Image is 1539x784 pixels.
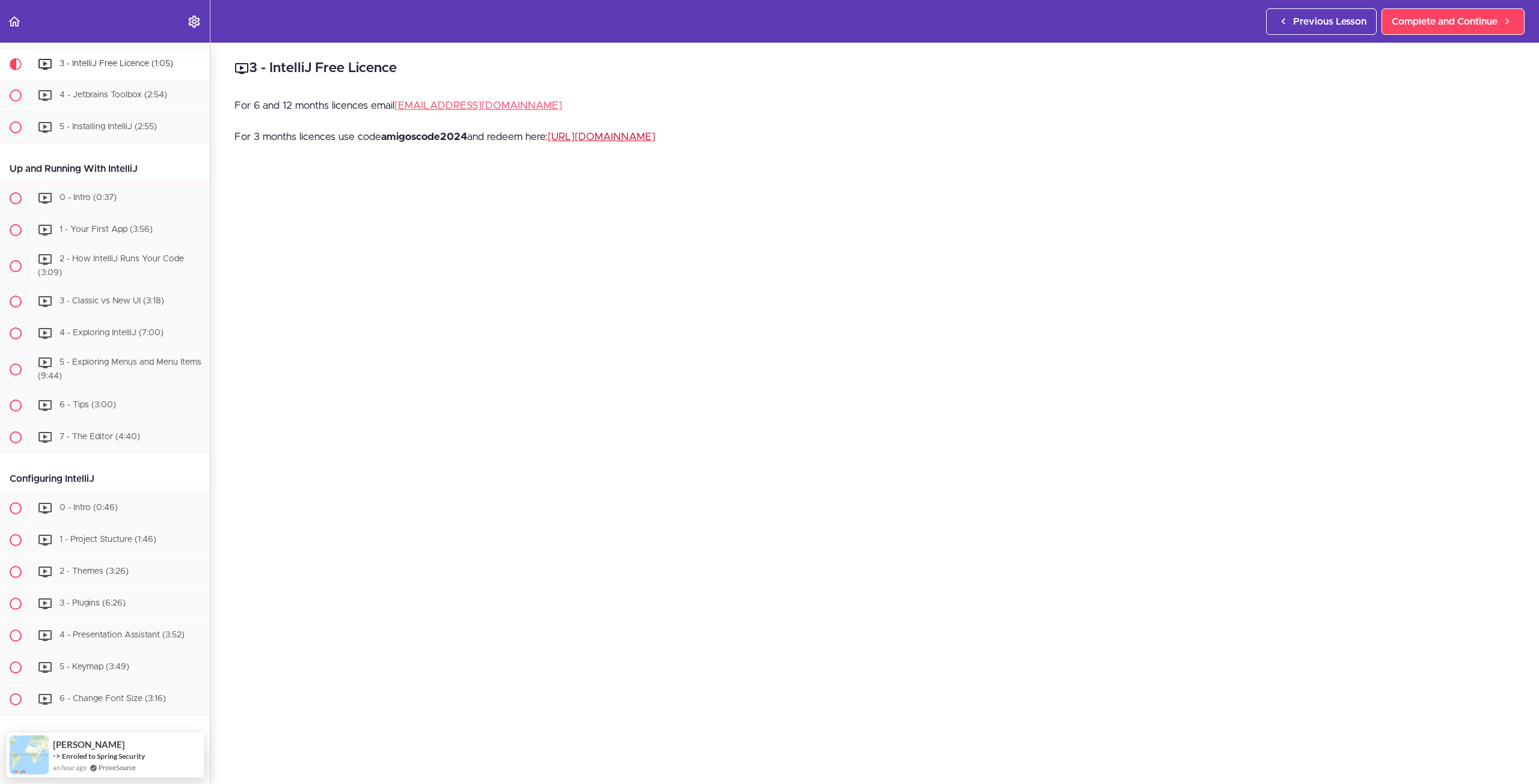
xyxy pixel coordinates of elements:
span: 4 - Exploring IntelliJ (7:00) [60,329,164,338]
p: For 3 months licences use code and redeem here: [234,128,1515,146]
span: Previous Lesson [1293,14,1366,29]
span: 6 - Tips (3:00) [60,401,116,409]
span: 3 - IntelliJ Free Licence (1:05) [60,59,173,68]
span: 3 - Classic vs New UI (3:18) [60,297,164,306]
a: Complete and Continue [1381,8,1525,35]
a: ProveSource [99,762,136,773]
span: 7 - The Editor (4:40) [60,433,140,441]
img: provesource social proof notification image [10,735,49,774]
p: For 6 and 12 months licences email [234,97,1515,115]
svg: Back to course curriculum [7,14,22,29]
span: 1 - Your First App (3:56) [60,225,153,234]
h2: 3 - IntelliJ Free Licence [234,58,1515,79]
a: [URL][DOMAIN_NAME] [548,132,655,142]
span: 4 - Jetbrains Toolbox (2:54) [60,91,167,99]
span: -> [53,751,61,761]
span: Complete and Continue [1392,14,1498,29]
a: Previous Lesson [1266,8,1377,35]
span: [PERSON_NAME] [53,740,125,750]
span: an hour ago [53,762,87,773]
span: 0 - Intro (0:46) [60,503,118,512]
span: 1 - Project Stucture (1:46) [60,535,156,544]
span: 2 - How IntelliJ Runs Your Code (3:09) [38,255,184,277]
span: 0 - Intro (0:37) [60,193,117,202]
a: [EMAIL_ADDRESS][DOMAIN_NAME] [394,100,562,111]
span: 5 - Exploring Menus and Menu Items (9:44) [38,359,201,381]
a: Enroled to Spring Security [62,752,145,761]
span: 3 - Plugins (6:26) [60,599,126,607]
span: 2 - Themes (3:26) [60,567,129,576]
span: 5 - Keymap (3:49) [60,663,129,671]
strong: amigoscode2024 [381,132,467,142]
span: 4 - Presentation Assistant (3:52) [60,631,185,639]
span: 5 - Installing IntelliJ (2:55) [60,123,157,131]
svg: Settings Menu [187,14,201,29]
span: 6 - Change Font Size (3:16) [60,694,166,703]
